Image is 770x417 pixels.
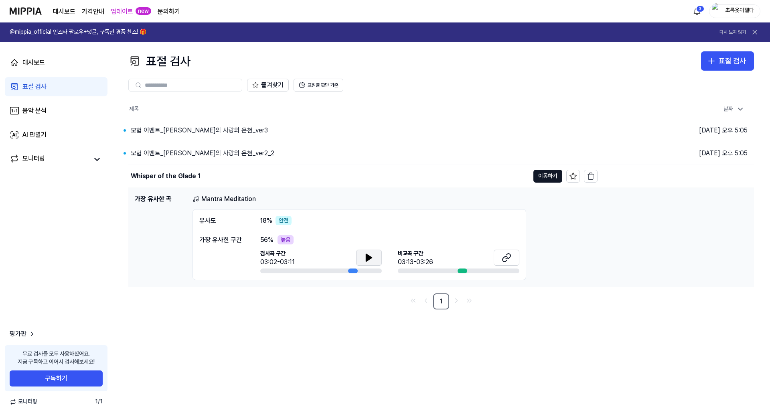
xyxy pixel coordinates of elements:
td: [DATE] 오후 5:05 [598,142,754,165]
button: 구독하기 [10,370,103,386]
img: profile [712,3,721,19]
nav: pagination [128,293,754,309]
div: 모니터링 [22,154,45,165]
div: 초록옷이젤다 [724,6,755,15]
div: 03:13-03:26 [398,257,433,267]
span: 1 / 1 [95,398,103,406]
div: 표절 검사 [128,51,190,71]
div: 날짜 [720,103,748,116]
img: 알림 [692,6,702,16]
a: 대시보드 [5,53,107,72]
span: 비교곡 구간 [398,250,433,258]
th: 제목 [128,100,598,119]
td: [DATE] 오후 5:05 [598,119,754,142]
a: 가격안내 [82,7,104,16]
div: AI 판별기 [22,130,47,140]
a: 음악 분석 [5,101,107,120]
a: 대시보드 [53,7,75,16]
div: 모험 이벤트_[PERSON_NAME]의 사랑의 온천_ver3 [131,126,268,135]
div: new [136,7,151,15]
a: 문의하기 [158,7,180,16]
button: 표절률 판단 기준 [294,79,343,92]
span: 평가판 [10,329,26,339]
button: 표절 검사 [701,51,754,71]
a: 업데이트 [111,7,133,16]
div: 가장 유사한 구간 [199,235,244,245]
div: 모험 이벤트_[PERSON_NAME]의 사랑의 온천_ver2_2 [131,148,274,158]
h1: @mippia_official 인스타 팔로우+댓글, 구독권 경품 찬스! 🎁 [10,28,146,36]
button: 즐겨찾기 [247,79,289,92]
button: 알림3 [691,5,703,18]
div: Whisper of the Glade 1 [131,171,201,181]
div: 유사도 [199,216,244,226]
button: 다시 보지 않기 [719,29,746,36]
a: AI 판별기 [5,125,107,144]
a: 표절 검사 [5,77,107,96]
span: 모니터링 [10,398,37,406]
div: 무료 검사를 모두 사용하셨어요. 지금 구독하고 이어서 검사해보세요! [18,350,95,366]
a: 모니터링 [10,154,88,165]
span: 18 % [260,216,272,226]
a: Mantra Meditation [192,194,257,204]
td: [DATE] 오후 5:04 [598,165,754,187]
span: 검사곡 구간 [260,250,295,258]
a: Go to first page [407,295,419,306]
a: 평가판 [10,329,36,339]
button: 이동하기 [533,170,562,183]
div: 음악 분석 [22,106,47,116]
div: 3 [696,6,704,12]
div: 표절 검사 [22,82,47,92]
div: 대시보드 [22,58,45,67]
div: 높음 [278,235,294,245]
a: 1 [433,293,449,309]
div: 안전 [276,216,292,226]
button: profile초록옷이젤다 [709,4,760,18]
div: 03:02-03:11 [260,257,295,267]
div: 표절 검사 [719,55,746,67]
span: 56 % [260,235,274,245]
a: Go to previous page [420,295,432,306]
a: Go to next page [451,295,462,306]
a: Go to last page [464,295,475,306]
h1: 가장 유사한 곡 [135,194,186,281]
